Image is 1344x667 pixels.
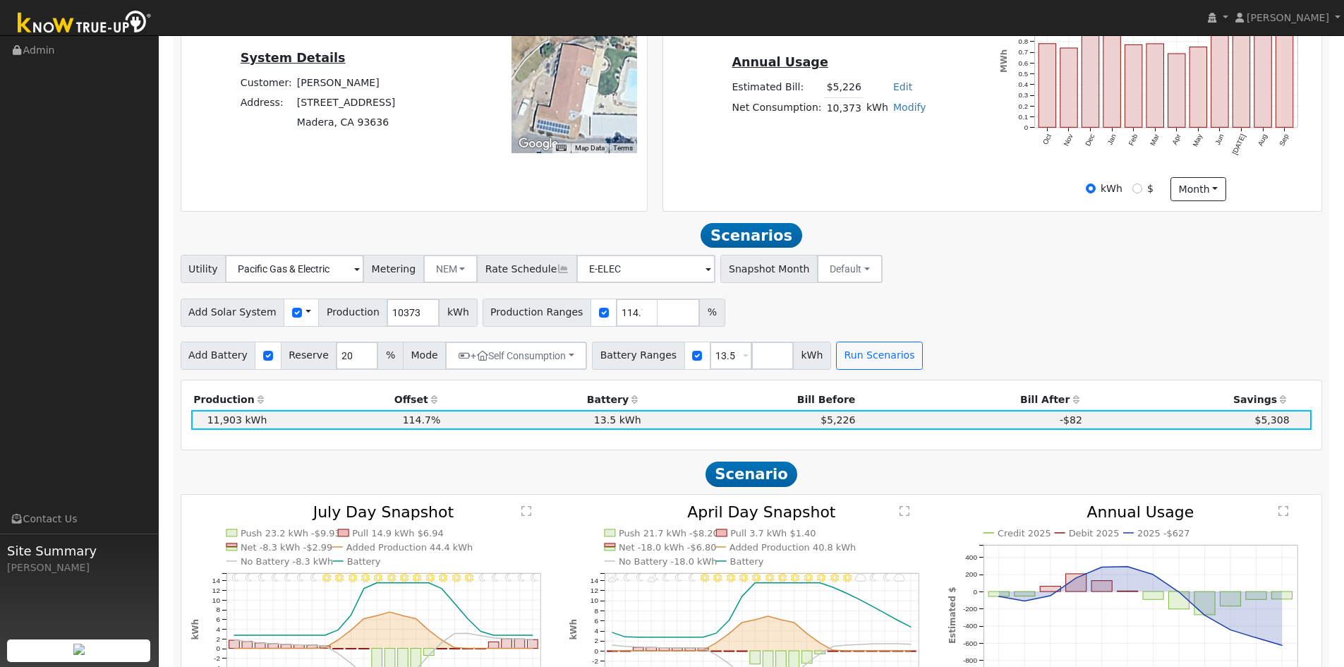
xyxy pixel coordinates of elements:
[844,574,852,582] i: 6PM - MostlyClear
[754,618,757,621] circle: onclick=""
[1118,591,1138,591] rect: onclick=""
[556,143,566,153] button: Keyboard shortcuts
[805,574,813,582] i: 3PM - MostlyClear
[900,505,910,517] text: 
[706,462,798,487] span: Scenario
[428,582,430,584] circle: onclick=""
[858,390,1085,410] th: Bill After
[7,560,151,575] div: [PERSON_NAME]
[715,642,718,644] circle: onclick=""
[389,611,392,613] circle: onclick=""
[973,588,977,596] text: 0
[297,574,304,582] i: 5AM - Clear
[403,414,441,426] span: 114.7%
[754,582,757,584] circle: onclick=""
[730,556,764,567] text: Battery
[963,622,977,630] text: -400
[310,574,317,582] i: 6AM - Clear
[361,574,370,582] i: 10AM - Clear
[740,574,749,582] i: 10AM - MostlyClear
[1170,177,1226,201] button: month
[212,596,221,604] text: 10
[216,635,220,643] text: 2
[619,542,717,553] text: Net -18.0 kWh -$6.80
[1211,29,1228,127] rect: onclick=""
[999,49,1009,73] text: MWh
[897,642,900,645] circle: onclick=""
[284,634,287,637] circle: onclick=""
[229,640,239,648] rect: onclick=""
[216,615,220,623] text: 6
[1099,565,1105,570] circle: onclick=""
[595,627,599,635] text: 4
[793,342,831,370] span: kWh
[346,542,473,553] text: Added Production 44.4 kWh
[613,144,633,152] a: Terms (opens in new tab)
[988,591,1009,596] rect: onclick=""
[1087,503,1194,521] text: Annual Usage
[702,636,705,639] circle: onclick=""
[780,618,783,621] circle: onclick=""
[1103,23,1120,128] rect: onclick=""
[352,528,444,539] text: Pull 14.9 kWh $6.94
[1254,13,1271,128] rect: onclick=""
[375,614,378,617] circle: onclick=""
[479,574,486,582] i: 7PM - Clear
[1231,133,1247,156] text: [DATE]
[699,299,725,327] span: %
[871,605,873,608] circle: onclick=""
[1233,7,1250,128] rect: onclick=""
[1194,591,1215,615] rect: onclick=""
[1127,133,1139,147] text: Feb
[753,574,761,582] i: 11AM - MostlyClear
[440,642,443,644] circle: onclick=""
[824,78,864,98] td: $5,226
[871,574,878,582] i: 8PM - MostlyClear
[895,574,906,582] i: 10PM - MostlyCloudy
[377,342,403,370] span: %
[643,390,858,410] th: Bill Before
[258,574,265,582] i: 2AM - Clear
[591,587,599,594] text: 12
[780,582,783,584] circle: onclick=""
[884,612,887,615] circle: onclick=""
[595,617,599,625] text: 6
[1048,593,1053,599] circle: onclick=""
[515,135,562,153] a: Open this area in Google Maps (opens a new window)
[729,78,824,98] td: Estimated Bill:
[246,634,248,637] circle: onclick=""
[1149,133,1161,148] text: Mar
[492,637,495,639] circle: onclick=""
[335,574,344,582] i: 8AM - Clear
[1272,591,1292,599] rect: onclick=""
[729,97,824,118] td: Net Consumption:
[662,574,670,582] i: 4AM - MostlyClear
[7,541,151,560] span: Site Summary
[728,632,731,635] circle: onclick=""
[595,637,599,645] text: 2
[312,503,454,521] text: July Day Snapshot
[242,642,253,649] rect: onclick=""
[648,574,659,582] i: 3AM - PartlyCloudy
[477,255,577,283] span: Rate Schedule
[246,640,248,643] circle: onclick=""
[191,410,270,430] td: 11,903 kWh
[1024,124,1029,131] text: 0
[505,634,508,637] circle: onclick=""
[271,574,278,582] i: 3AM - Clear
[824,97,864,118] td: 10,373
[272,642,274,645] circle: onclick=""
[439,574,447,582] i: 4PM - Clear
[1147,181,1154,196] label: $
[502,639,512,649] rect: onclick=""
[1039,44,1055,128] rect: onclick=""
[609,574,620,582] i: 12AM - PartlyCloudy
[884,642,887,645] circle: onclick=""
[294,73,398,92] td: [PERSON_NAME]
[374,574,382,582] i: 11AM - Clear
[531,574,538,582] i: 11PM - Clear
[1060,48,1077,127] rect: onclick=""
[741,621,744,624] circle: onclick=""
[624,635,627,638] circle: onclick=""
[1019,80,1029,88] text: 0.4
